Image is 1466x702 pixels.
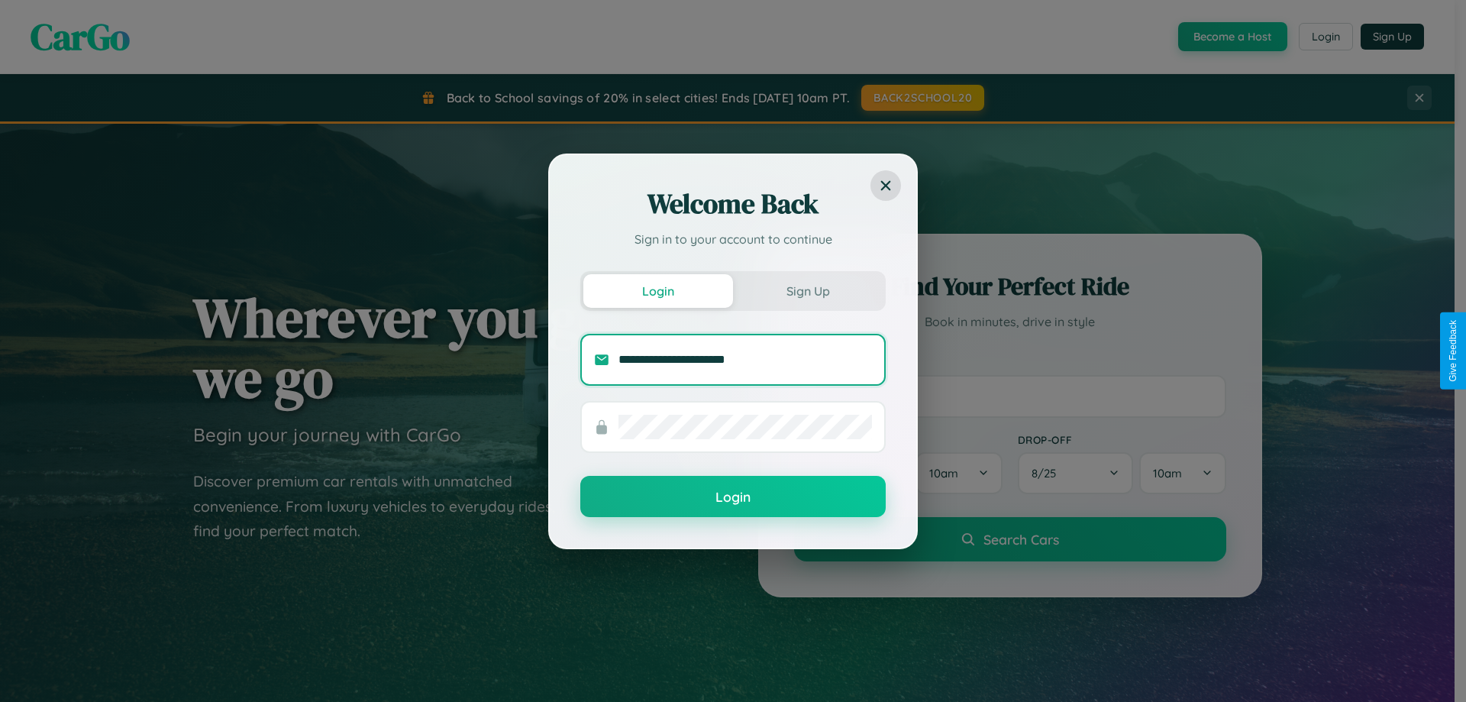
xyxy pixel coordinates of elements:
[580,230,886,248] p: Sign in to your account to continue
[583,274,733,308] button: Login
[580,476,886,517] button: Login
[1448,320,1458,382] div: Give Feedback
[733,274,883,308] button: Sign Up
[580,186,886,222] h2: Welcome Back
